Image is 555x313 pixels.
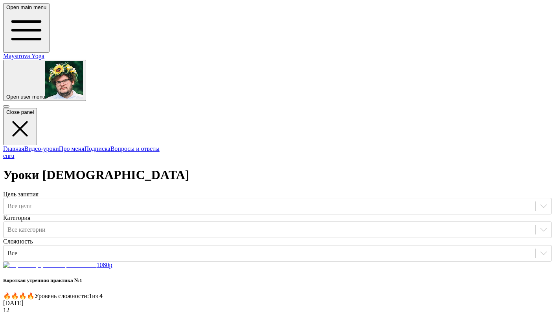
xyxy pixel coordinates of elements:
button: Open main menu [3,3,50,53]
a: Подписка [85,145,110,152]
a: Maystrova Yoga [3,53,44,59]
label: Сложность [3,238,33,245]
span: 🔥 [3,293,11,299]
h5: Короткая утренняя практика №1 [3,277,552,284]
label: Категория [3,214,30,221]
span: Close panel [6,109,34,115]
a: Вопросы и ответы [110,145,160,152]
a: en [3,152,9,159]
h1: Уроки [DEMOGRAPHIC_DATA] [3,168,552,182]
span: 🔥 [27,293,35,299]
img: Короткая утренняя практика №1 [3,262,96,269]
span: Open user menu [6,94,45,100]
button: Open user menu [3,60,86,101]
div: [DATE] [3,300,552,307]
a: 1080p [3,262,112,268]
a: ru [9,152,14,159]
span: 🔥 [19,293,27,299]
span: Уровень сложности: 1 из 4 [35,293,103,299]
a: Главная [3,145,24,152]
span: Open main menu [6,4,46,10]
a: Видео-уроки [24,145,59,152]
span: 1080p [96,262,112,268]
a: Про меня [59,145,85,152]
button: Close panel [3,108,37,145]
span: 🔥 [11,293,19,299]
label: Цель занятия [3,191,39,198]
